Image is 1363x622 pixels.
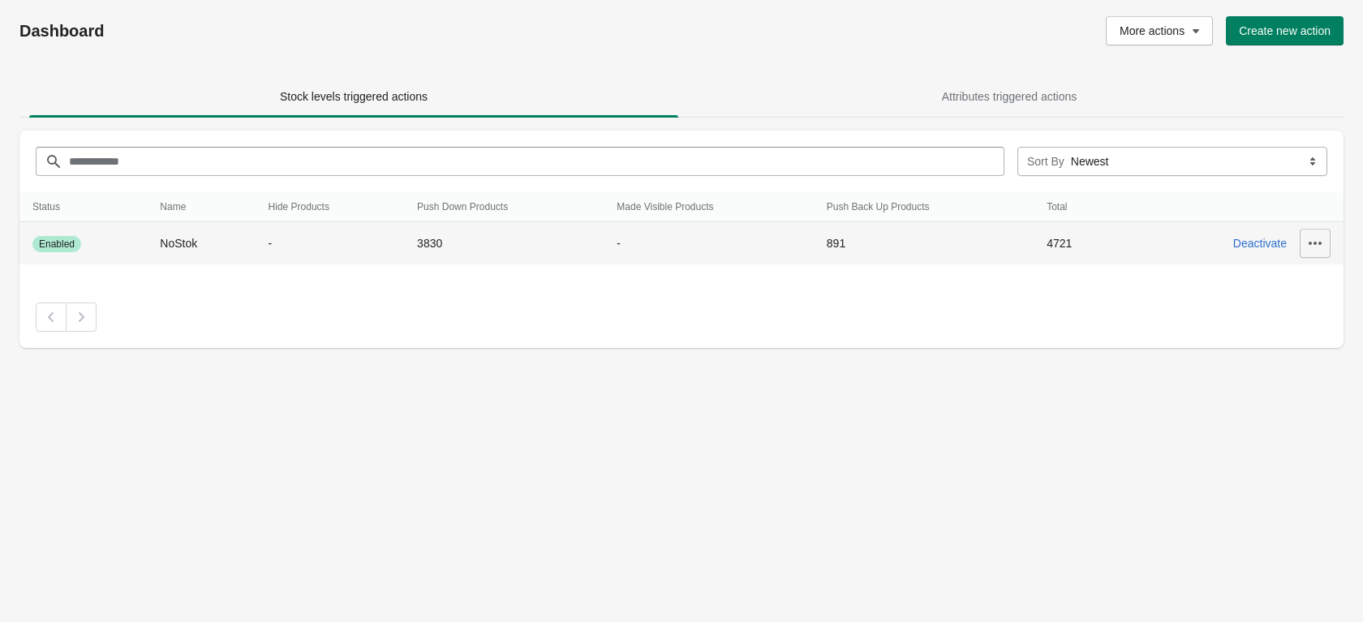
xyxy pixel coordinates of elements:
[814,222,1034,265] td: 891
[1239,24,1331,37] span: Create new action
[604,192,813,222] th: Made Visible Products
[1120,24,1185,37] span: More actions
[160,237,197,250] span: NoStok
[19,21,599,41] h1: Dashboard
[147,192,255,222] th: Name
[1227,229,1293,258] button: Deactivate
[256,192,405,222] th: Hide Products
[404,222,604,265] td: 3830
[1233,237,1287,250] span: Deactivate
[942,90,1077,103] span: Attributes triggered actions
[604,222,813,265] td: -
[36,302,1327,332] nav: Pagination
[814,192,1034,222] th: Push Back Up Products
[404,192,604,222] th: Push Down Products
[280,90,428,103] span: Stock levels triggered actions
[19,192,147,222] th: Status
[39,238,75,251] span: Enabled
[1034,222,1121,265] td: 4721
[1226,16,1344,45] button: Create new action
[256,222,405,265] td: -
[1034,192,1121,222] th: Total
[1106,16,1213,45] button: More actions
